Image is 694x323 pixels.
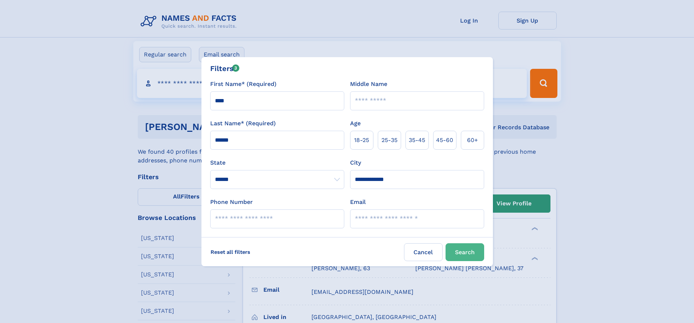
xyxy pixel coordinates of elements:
[210,119,276,128] label: Last Name* (Required)
[350,80,387,88] label: Middle Name
[210,158,344,167] label: State
[354,136,369,145] span: 18‑25
[206,243,255,261] label: Reset all filters
[436,136,453,145] span: 45‑60
[467,136,478,145] span: 60+
[210,80,277,88] label: First Name* (Required)
[210,63,240,74] div: Filters
[350,198,366,206] label: Email
[210,198,253,206] label: Phone Number
[381,136,397,145] span: 25‑35
[350,158,361,167] label: City
[409,136,425,145] span: 35‑45
[350,119,361,128] label: Age
[404,243,443,261] label: Cancel
[446,243,484,261] button: Search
